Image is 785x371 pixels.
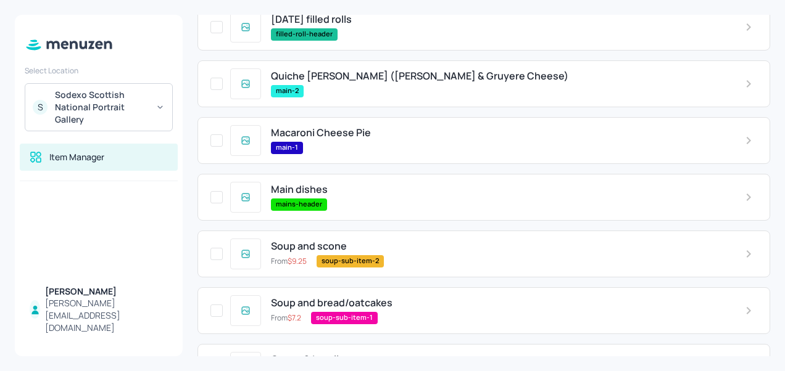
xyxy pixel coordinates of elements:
[271,86,304,96] span: main-2
[271,29,338,39] span: filled-roll-header
[271,14,352,25] span: [DATE] filled rolls
[271,256,307,267] p: From
[271,297,392,309] span: Soup and bread/oatcakes
[49,151,104,163] div: Item Manager
[271,312,301,324] p: From
[271,142,303,153] span: main-1
[271,354,339,365] span: Carrot & Lentil
[33,100,48,115] div: S
[271,70,568,82] span: Quiche [PERSON_NAME] ([PERSON_NAME] & Gruyere Cheese)
[271,199,327,210] span: mains-header
[271,240,347,252] span: Soup and scone
[271,184,328,195] span: Main dishes
[45,285,168,298] div: [PERSON_NAME]
[288,256,307,266] span: $ 9.25
[288,312,301,323] span: $ 7.2
[311,312,378,323] span: soup-sub-item-1
[317,256,384,266] span: soup-sub-item-2
[25,65,173,76] div: Select Location
[271,127,371,139] span: Macaroni Cheese Pie
[45,297,168,334] div: [PERSON_NAME][EMAIL_ADDRESS][DOMAIN_NAME]
[55,89,148,126] div: Sodexo Scottish National Portrait Gallery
